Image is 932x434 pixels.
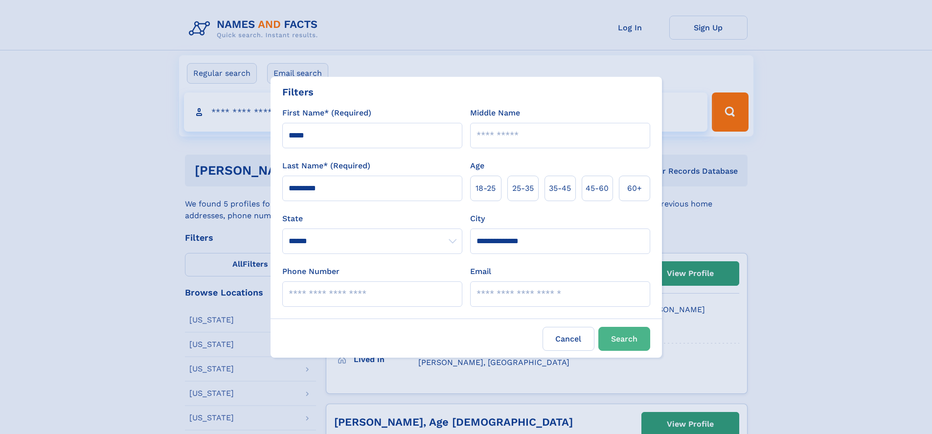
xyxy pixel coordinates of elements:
label: Email [470,266,491,277]
label: State [282,213,462,225]
label: Age [470,160,484,172]
label: Middle Name [470,107,520,119]
span: 18‑25 [476,183,496,194]
label: Cancel [543,327,594,351]
label: City [470,213,485,225]
span: 25‑35 [512,183,534,194]
label: Phone Number [282,266,340,277]
span: 60+ [627,183,642,194]
label: Last Name* (Required) [282,160,370,172]
button: Search [598,327,650,351]
label: First Name* (Required) [282,107,371,119]
span: 35‑45 [549,183,571,194]
div: Filters [282,85,314,99]
span: 45‑60 [586,183,609,194]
